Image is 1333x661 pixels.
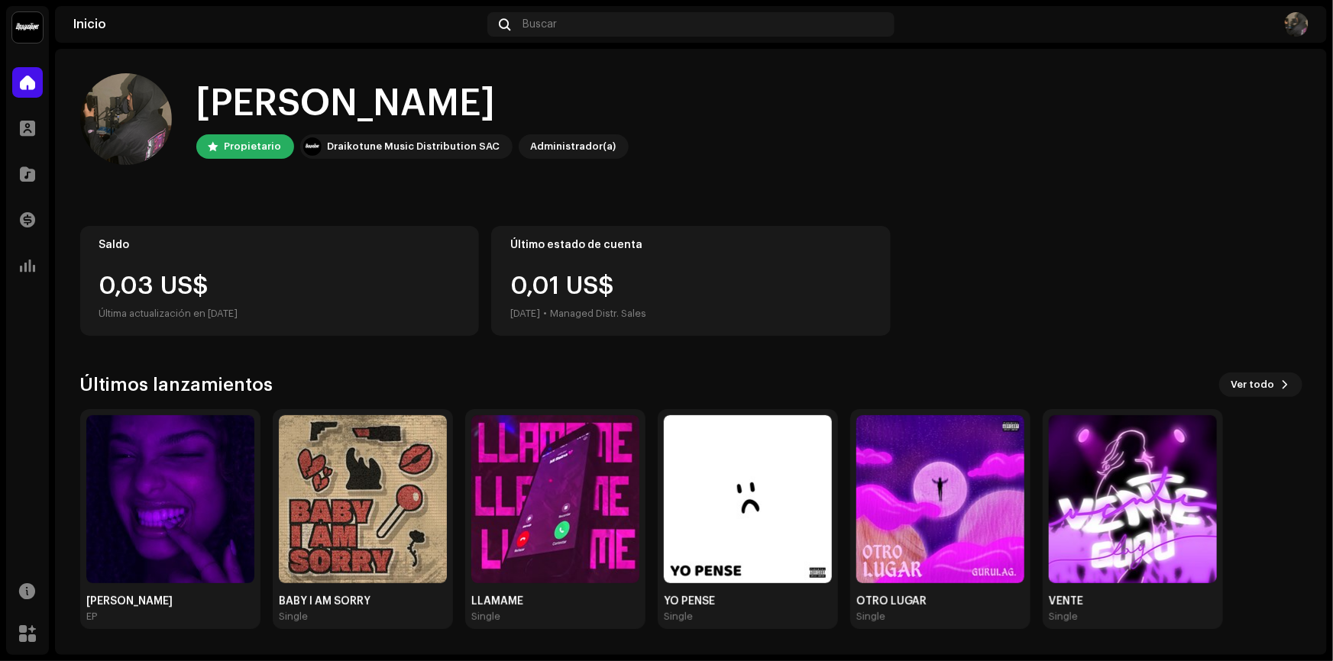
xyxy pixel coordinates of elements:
[86,611,97,623] div: EP
[99,239,461,251] div: Saldo
[856,611,885,623] div: Single
[510,239,872,251] div: Último estado de cuenta
[856,595,1024,608] div: OTRO LUGAR
[303,137,322,156] img: 10370c6a-d0e2-4592-b8a2-38f444b0ca44
[491,226,891,336] re-o-card-value: Último estado de cuenta
[1049,415,1217,583] img: 7336c80c-294a-4fc6-892c-4c9d8081349a
[523,18,558,31] span: Buscar
[328,137,500,156] div: Draikotune Music Distribution SAC
[550,305,646,323] div: Managed Distr. Sales
[86,595,254,608] div: [PERSON_NAME]
[471,611,500,623] div: Single
[664,611,693,623] div: Single
[279,595,447,608] div: BABY I AM SORRY
[471,595,639,608] div: LLAMAME
[1219,372,1302,397] button: Ver todo
[80,372,273,397] h3: Últimos lanzamientos
[225,137,282,156] div: Propietario
[279,611,308,623] div: Single
[99,305,461,323] div: Última actualización en [DATE]
[664,595,832,608] div: YO PENSE
[1231,369,1275,400] span: Ver todo
[80,73,172,165] img: 6e8e6f2b-e90b-4912-a300-3ee006d9f25b
[664,415,832,583] img: ed652fba-47c9-45f1-9a7a-018f28b05c90
[510,305,540,323] div: [DATE]
[856,415,1024,583] img: ee77c76d-fb45-4b30-be4a-f81fc725945f
[1049,595,1217,608] div: VENTE
[531,137,616,156] div: Administrador(a)
[1049,611,1078,623] div: Single
[279,415,447,583] img: 0f9700c6-ba61-46a6-aa6b-9aaa96ed4c40
[73,18,481,31] div: Inicio
[196,79,629,128] div: [PERSON_NAME]
[86,415,254,583] img: 4c8fb4cd-559a-4998-b518-00fcfd105ce9
[80,226,480,336] re-o-card-value: Saldo
[543,305,547,323] div: •
[471,415,639,583] img: 298b7d8b-b290-443c-bbac-0e241e90e2f9
[12,12,43,43] img: 10370c6a-d0e2-4592-b8a2-38f444b0ca44
[1284,12,1309,37] img: 6e8e6f2b-e90b-4912-a300-3ee006d9f25b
